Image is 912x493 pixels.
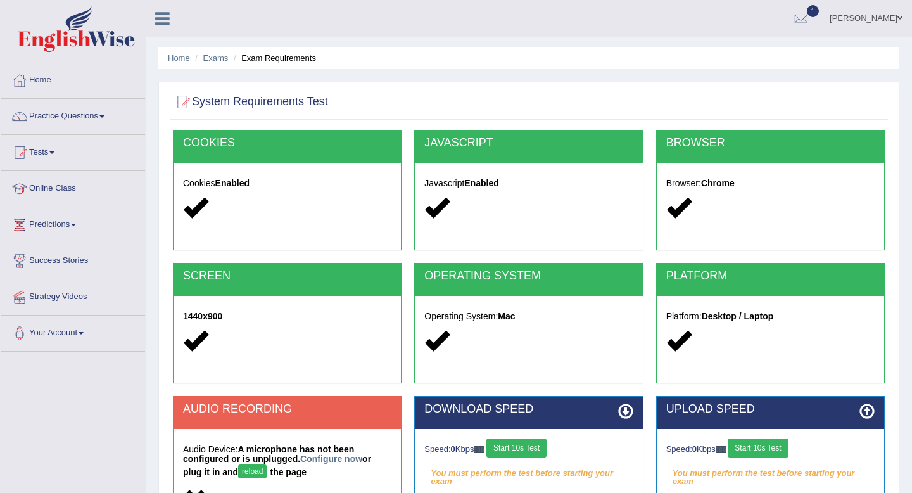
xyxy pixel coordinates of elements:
[464,178,498,188] strong: Enabled
[300,454,362,464] a: Configure now
[183,179,391,188] h5: Cookies
[1,171,145,203] a: Online Class
[666,312,875,321] h5: Platform:
[1,279,145,311] a: Strategy Videos
[183,444,371,477] strong: A microphone has not been configured or is unplugged. or plug it in and the page
[666,137,875,150] h2: BROWSER
[424,312,633,321] h5: Operating System:
[168,53,190,63] a: Home
[183,403,391,416] h2: AUDIO RECORDING
[424,403,633,416] h2: DOWNLOAD SPEED
[215,178,250,188] strong: Enabled
[183,311,222,321] strong: 1440x900
[231,52,316,64] li: Exam Requirements
[807,5,820,17] span: 1
[1,135,145,167] a: Tests
[666,270,875,283] h2: PLATFORM
[1,243,145,275] a: Success Stories
[702,311,774,321] strong: Desktop / Laptop
[666,179,875,188] h5: Browser:
[183,445,391,482] h5: Audio Device:
[203,53,229,63] a: Exams
[498,311,515,321] strong: Mac
[451,444,455,454] strong: 0
[701,178,735,188] strong: Chrome
[1,99,145,131] a: Practice Questions
[692,444,697,454] strong: 0
[1,207,145,239] a: Predictions
[424,137,633,150] h2: JAVASCRIPT
[666,439,875,461] div: Speed: Kbps
[173,93,328,112] h2: System Requirements Test
[238,464,267,478] button: reload
[666,403,875,416] h2: UPLOAD SPEED
[728,439,788,458] button: Start 10s Test
[716,446,726,453] img: ajax-loader-fb-connection.gif
[1,316,145,347] a: Your Account
[474,446,484,453] img: ajax-loader-fb-connection.gif
[424,439,633,461] div: Speed: Kbps
[424,464,633,483] em: You must perform the test before starting your exam
[1,63,145,94] a: Home
[424,179,633,188] h5: Javascript
[486,439,547,458] button: Start 10s Test
[183,137,391,150] h2: COOKIES
[183,270,391,283] h2: SCREEN
[424,270,633,283] h2: OPERATING SYSTEM
[666,464,875,483] em: You must perform the test before starting your exam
